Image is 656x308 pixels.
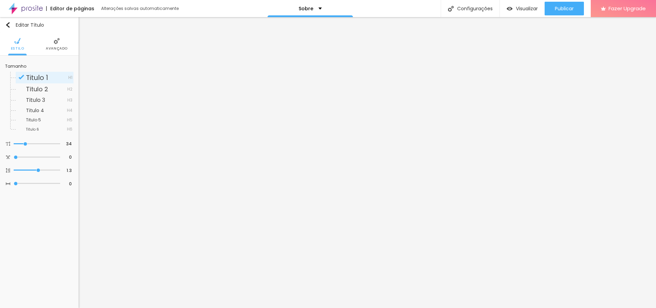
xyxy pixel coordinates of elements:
[67,127,72,131] span: H6
[14,38,20,44] img: Icone
[6,142,10,146] img: Icone
[5,22,44,28] div: Editar Título
[6,155,10,159] img: Icone
[67,108,72,112] span: H4
[46,47,68,50] span: Avançado
[54,38,60,44] img: Icone
[609,5,646,11] span: Fazer Upgrade
[26,127,39,132] span: Titulo 6
[507,6,512,12] img: view-1.svg
[67,118,72,122] span: H5
[11,47,24,50] span: Estilo
[545,2,584,15] button: Publicar
[79,17,656,308] iframe: Editor
[67,87,72,91] span: H2
[555,6,574,11] span: Publicar
[299,6,313,11] p: Sobre
[26,85,48,93] span: Titulo 2
[6,168,10,173] img: Icone
[18,74,24,80] img: Icone
[101,6,180,11] div: Alterações salvas automaticamente
[6,182,10,186] img: Icone
[46,6,94,11] div: Editor de páginas
[67,98,72,102] span: H3
[448,6,454,12] img: Icone
[26,73,48,82] span: Titulo 1
[26,96,45,104] span: Titulo 3
[26,117,41,123] span: Titulo 5
[500,2,545,15] button: Visualizar
[5,22,11,28] img: Icone
[516,6,538,11] span: Visualizar
[5,64,73,68] div: Tamanho
[26,107,44,114] span: Titulo 4
[68,76,72,80] span: H1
